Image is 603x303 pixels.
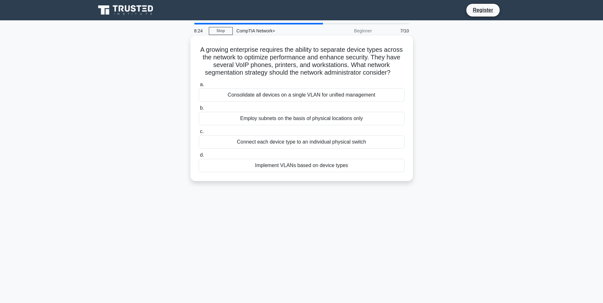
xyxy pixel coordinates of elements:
[199,135,405,149] div: Connect each device type to an individual physical switch
[376,24,413,37] div: 7/10
[469,6,497,14] a: Register
[199,88,405,102] div: Consolidate all devices on a single VLAN for unified management
[233,24,320,37] div: CompTIA Network+
[200,129,204,134] span: c.
[200,105,204,111] span: b.
[320,24,376,37] div: Beginner
[209,27,233,35] a: Stop
[199,112,405,125] div: Employ subnets on the basis of physical locations only
[200,82,204,87] span: a.
[190,24,209,37] div: 8:24
[198,46,405,77] h5: A growing enterprise requires the ability to separate device types across the network to optimize...
[200,152,204,158] span: d.
[199,159,405,172] div: Implement VLANs based on device types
